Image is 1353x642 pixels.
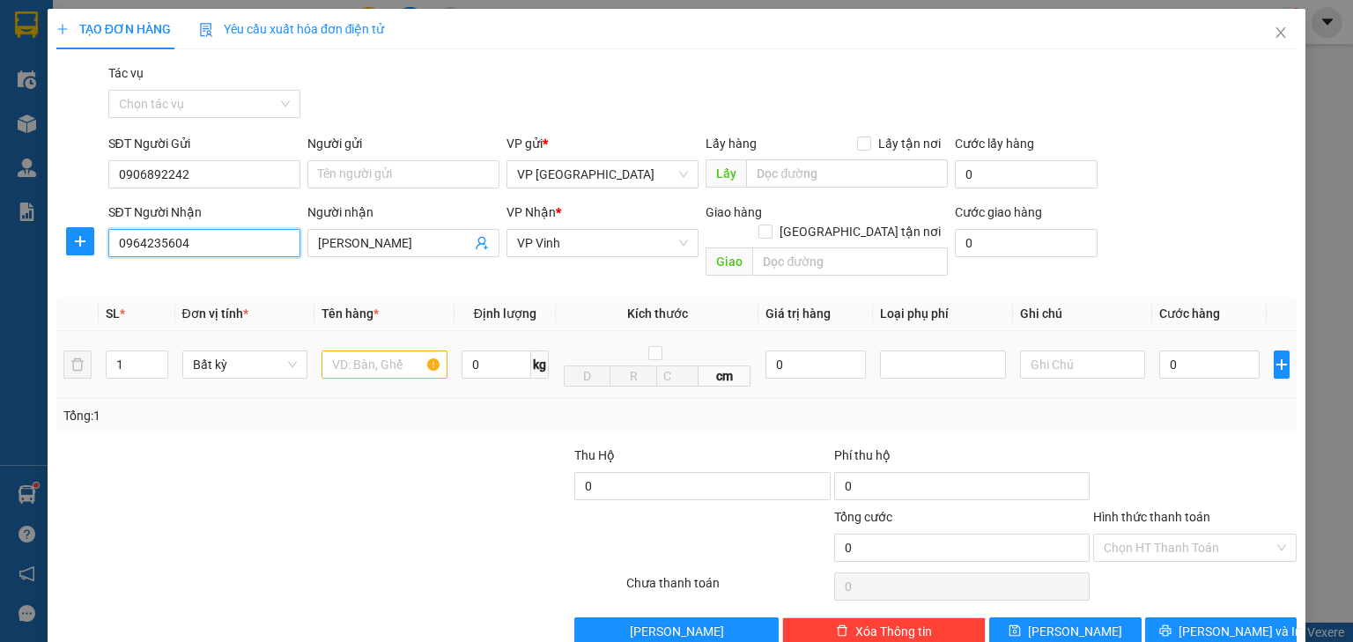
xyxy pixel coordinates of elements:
[63,351,92,379] button: delete
[836,624,848,638] span: delete
[108,66,144,80] label: Tác vụ
[199,23,213,37] img: icon
[1275,358,1289,372] span: plus
[322,351,447,379] input: VD: Bàn, Ghế
[108,134,300,153] div: SĐT Người Gửi
[108,203,300,222] div: SĐT Người Nhận
[517,161,688,188] span: VP Đà Nẵng
[834,446,1090,472] div: Phí thu hộ
[66,227,94,255] button: plus
[67,234,93,248] span: plus
[765,351,866,379] input: 0
[746,159,948,188] input: Dọc đường
[625,573,832,604] div: Chưa thanh toán
[60,18,171,55] strong: HÃNG XE HẢI HOÀNG GIA
[855,622,932,641] span: Xóa Thông tin
[307,134,499,153] div: Người gửi
[706,137,757,151] span: Lấy hàng
[765,306,831,321] span: Giá trị hàng
[1028,622,1122,641] span: [PERSON_NAME]
[1009,624,1021,638] span: save
[531,351,549,379] span: kg
[834,510,892,524] span: Tổng cước
[182,306,248,321] span: Đơn vị tính
[9,73,42,160] img: logo
[706,205,762,219] span: Giao hàng
[706,159,746,188] span: Lấy
[955,205,1042,219] label: Cước giao hàng
[56,22,171,36] span: TẠO ĐƠN HÀNG
[1179,622,1302,641] span: [PERSON_NAME] và In
[564,365,611,387] input: D
[630,622,724,641] span: [PERSON_NAME]
[517,230,688,256] span: VP Vinh
[706,247,752,276] span: Giao
[627,306,688,321] span: Kích thước
[699,365,750,387] span: cm
[955,137,1034,151] label: Cước lấy hàng
[70,129,159,166] strong: PHIẾU GỬI HÀNG
[322,306,379,321] span: Tên hàng
[1020,351,1146,379] input: Ghi Chú
[1093,510,1210,524] label: Hình thức thanh toán
[773,222,948,241] span: [GEOGRAPHIC_DATA] tận nơi
[199,22,385,36] span: Yêu cầu xuất hóa đơn điện tử
[63,406,523,425] div: Tổng: 1
[1013,297,1153,331] th: Ghi chú
[610,365,657,387] input: R
[474,306,536,321] span: Định lượng
[1274,26,1288,40] span: close
[955,160,1098,188] input: Cước lấy hàng
[873,297,1013,331] th: Loại phụ phí
[193,351,298,378] span: Bất kỳ
[955,229,1098,257] input: Cước giao hàng
[46,59,174,105] span: 42 [PERSON_NAME] - Vinh - [GEOGRAPHIC_DATA]
[506,205,556,219] span: VP Nhận
[656,365,699,387] input: C
[1159,624,1172,638] span: printer
[574,448,615,462] span: Thu Hộ
[1256,9,1305,58] button: Close
[1274,351,1290,379] button: plus
[307,203,499,222] div: Người nhận
[56,23,69,35] span: plus
[752,247,948,276] input: Dọc đường
[106,306,120,321] span: SL
[1159,306,1220,321] span: Cước hàng
[506,134,699,153] div: VP gửi
[871,134,948,153] span: Lấy tận nơi
[475,236,489,250] span: user-add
